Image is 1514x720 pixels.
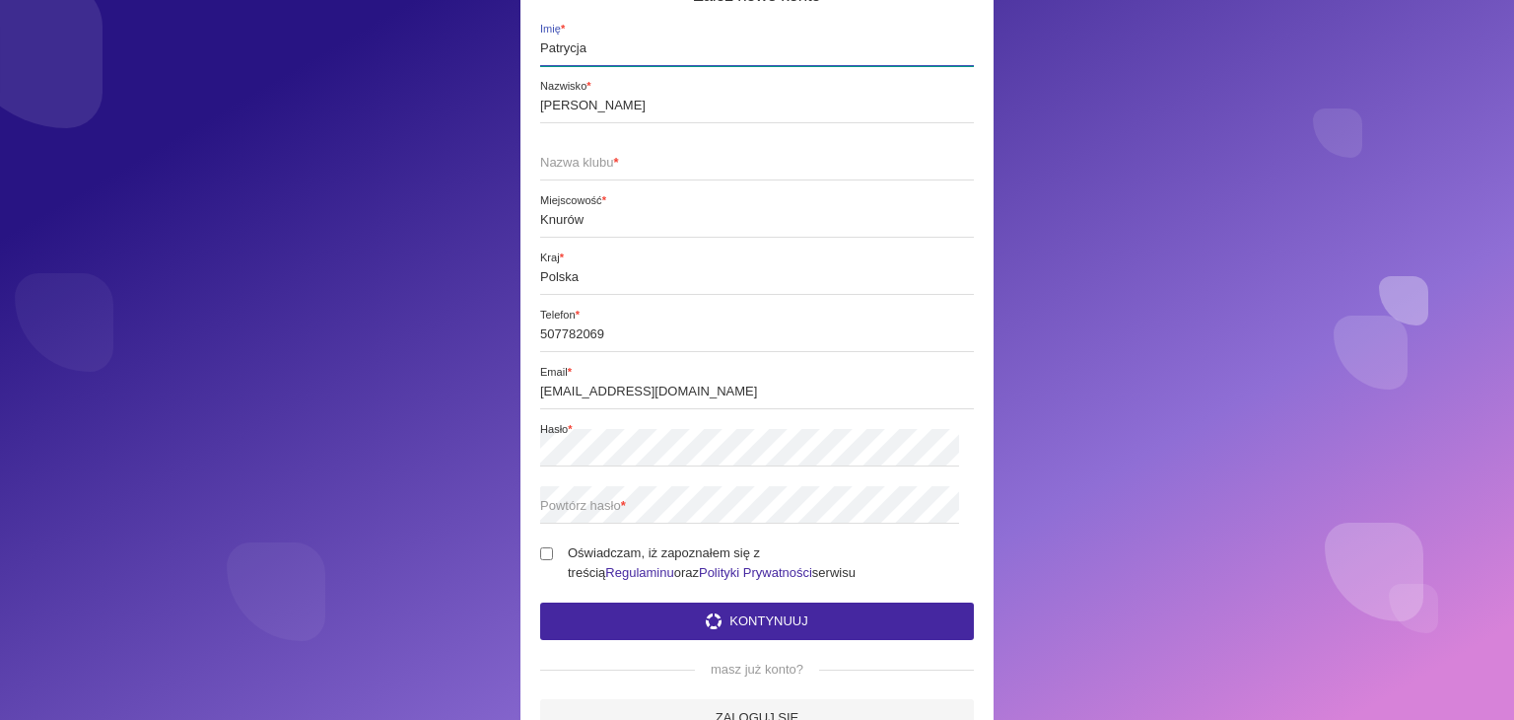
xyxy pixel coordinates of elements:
input: Kraj* [540,257,974,295]
input: Telefon* [540,315,974,352]
span: Hasło [540,422,1002,439]
span: Email [540,365,1002,382]
input: Nazwisko* [540,86,974,123]
span: Nazwisko [540,79,1002,96]
button: Kontynuuj [540,603,974,640]
a: Polityki Prywatności [699,565,812,580]
span: Imię [540,22,1002,38]
span: Telefon [540,308,1002,324]
input: Imię* [540,29,974,66]
span: masz już konto? [695,660,819,680]
input: Miejscowość* [540,200,974,238]
input: Email* [540,372,974,409]
span: Powtórz hasło [540,496,954,516]
span: Kraj [540,251,1002,267]
span: Miejscowość [540,193,1002,210]
label: Oświadczam, iż zapoznałem się z treścią oraz serwisu [540,543,974,583]
input: Nazwa klubu* [540,143,974,180]
input: Oświadczam, iż zapoznałem się z treściąRegulaminuorazPolityki Prywatnościserwisu [540,547,553,560]
span: Nazwa klubu [540,153,954,173]
input: Hasło* [540,429,959,467]
input: Powtórz hasło* [540,486,959,524]
a: Regulaminu [605,565,673,580]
